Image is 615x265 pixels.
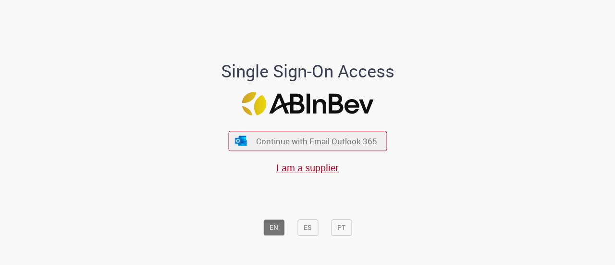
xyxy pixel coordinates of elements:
[276,161,339,174] a: I am a supplier
[242,92,373,115] img: Logo ABInBev
[174,62,441,81] h1: Single Sign-On Access
[331,219,352,236] button: PT
[234,136,248,146] img: ícone Azure/Microsoft 360
[256,136,377,147] span: Continue with Email Outlook 365
[263,219,284,236] button: EN
[297,219,318,236] button: ES
[228,131,387,151] button: ícone Azure/Microsoft 360 Continue with Email Outlook 365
